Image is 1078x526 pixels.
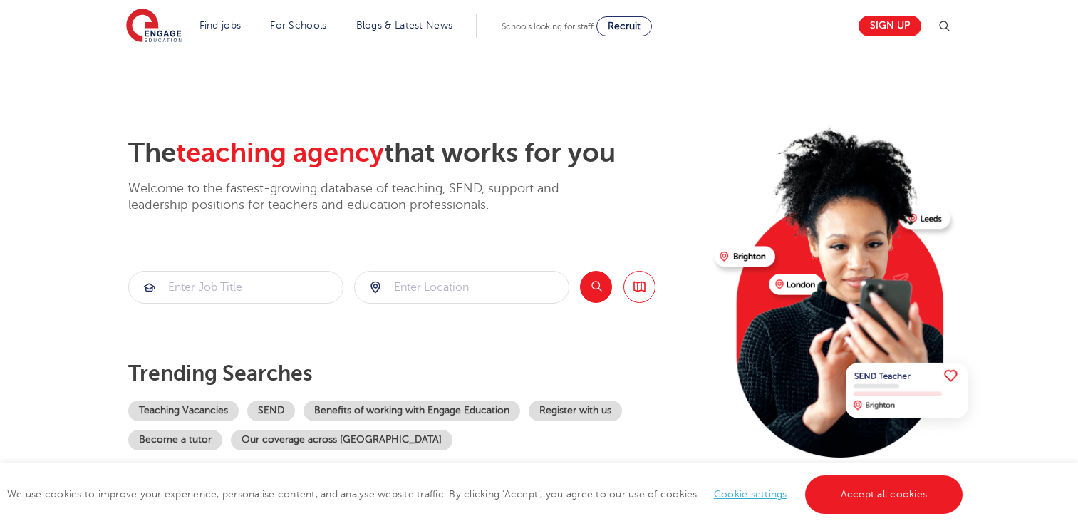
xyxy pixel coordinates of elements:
[126,9,182,44] img: Engage Education
[128,271,343,304] div: Submit
[805,475,963,514] a: Accept all cookies
[128,180,598,214] p: Welcome to the fastest-growing database of teaching, SEND, support and leadership positions for t...
[128,430,222,450] a: Become a tutor
[199,20,242,31] a: Find jobs
[231,430,452,450] a: Our coverage across [GEOGRAPHIC_DATA]
[580,271,612,303] button: Search
[529,401,622,421] a: Register with us
[128,401,239,421] a: Teaching Vacancies
[356,20,453,31] a: Blogs & Latest News
[502,21,594,31] span: Schools looking for staff
[596,16,652,36] a: Recruit
[128,361,703,386] p: Trending searches
[354,271,569,304] div: Submit
[270,20,326,31] a: For Schools
[859,16,921,36] a: Sign up
[129,272,343,303] input: Submit
[7,489,966,500] span: We use cookies to improve your experience, personalise content, and analyse website traffic. By c...
[608,21,641,31] span: Recruit
[247,401,295,421] a: SEND
[355,272,569,303] input: Submit
[304,401,520,421] a: Benefits of working with Engage Education
[128,137,703,170] h2: The that works for you
[176,138,384,168] span: teaching agency
[714,489,787,500] a: Cookie settings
